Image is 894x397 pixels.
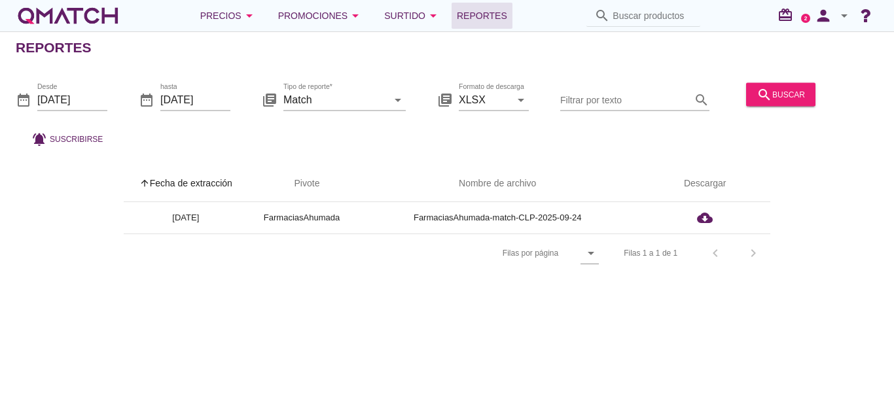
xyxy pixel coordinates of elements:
[160,89,230,110] input: hasta
[372,234,599,272] div: Filas por página
[513,92,529,107] i: arrow_drop_down
[694,92,709,107] i: search
[124,202,248,233] td: [DATE]
[374,3,452,29] button: Surtido
[613,5,692,26] input: Buscar productos
[810,7,836,25] i: person
[248,202,355,233] td: FarmaciasAhumada
[452,3,512,29] a: Reportes
[757,86,805,102] div: buscar
[697,210,713,226] i: cloud_download
[836,8,852,24] i: arrow_drop_down
[459,89,510,110] input: Formato de descarga
[248,165,355,202] th: Pivote: Not sorted. Activate to sort ascending.
[804,15,808,21] text: 2
[268,3,374,29] button: Promociones
[50,133,103,145] span: Suscribirse
[778,7,798,23] i: redeem
[457,8,507,24] span: Reportes
[31,131,50,147] i: notifications_active
[241,8,257,24] i: arrow_drop_down
[16,92,31,107] i: date_range
[801,14,810,23] a: 2
[124,165,248,202] th: Fecha de extracción: Sorted ascending. Activate to sort descending.
[16,3,120,29] a: white-qmatch-logo
[390,92,406,107] i: arrow_drop_down
[283,89,387,110] input: Tipo de reporte*
[437,92,453,107] i: library_books
[757,86,772,102] i: search
[37,89,107,110] input: Desde
[425,8,441,24] i: arrow_drop_down
[348,8,363,24] i: arrow_drop_down
[624,247,677,259] div: Filas 1 a 1 de 1
[639,165,770,202] th: Descargar: Not sorted.
[262,92,277,107] i: library_books
[139,178,150,188] i: arrow_upward
[384,8,441,24] div: Surtido
[560,89,691,110] input: Filtrar por texto
[355,165,639,202] th: Nombre de archivo: Not sorted.
[583,245,599,261] i: arrow_drop_down
[200,8,257,24] div: Precios
[278,8,364,24] div: Promociones
[594,8,610,24] i: search
[16,37,92,58] h2: Reportes
[21,127,113,150] button: Suscribirse
[355,202,639,233] td: FarmaciasAhumada-match-CLP-2025-09-24
[190,3,268,29] button: Precios
[746,82,815,106] button: buscar
[139,92,154,107] i: date_range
